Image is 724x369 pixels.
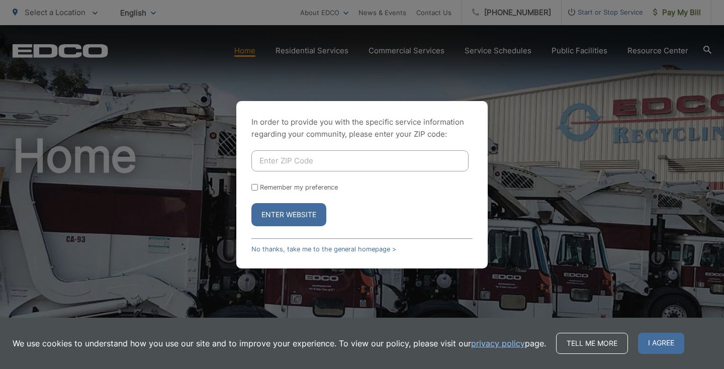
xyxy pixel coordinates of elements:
[251,245,396,253] a: No thanks, take me to the general homepage >
[251,203,326,226] button: Enter Website
[251,116,473,140] p: In order to provide you with the specific service information regarding your community, please en...
[471,337,525,349] a: privacy policy
[556,333,628,354] a: Tell me more
[638,333,684,354] span: I agree
[13,337,546,349] p: We use cookies to understand how you use our site and to improve your experience. To view our pol...
[260,183,338,191] label: Remember my preference
[251,150,469,171] input: Enter ZIP Code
